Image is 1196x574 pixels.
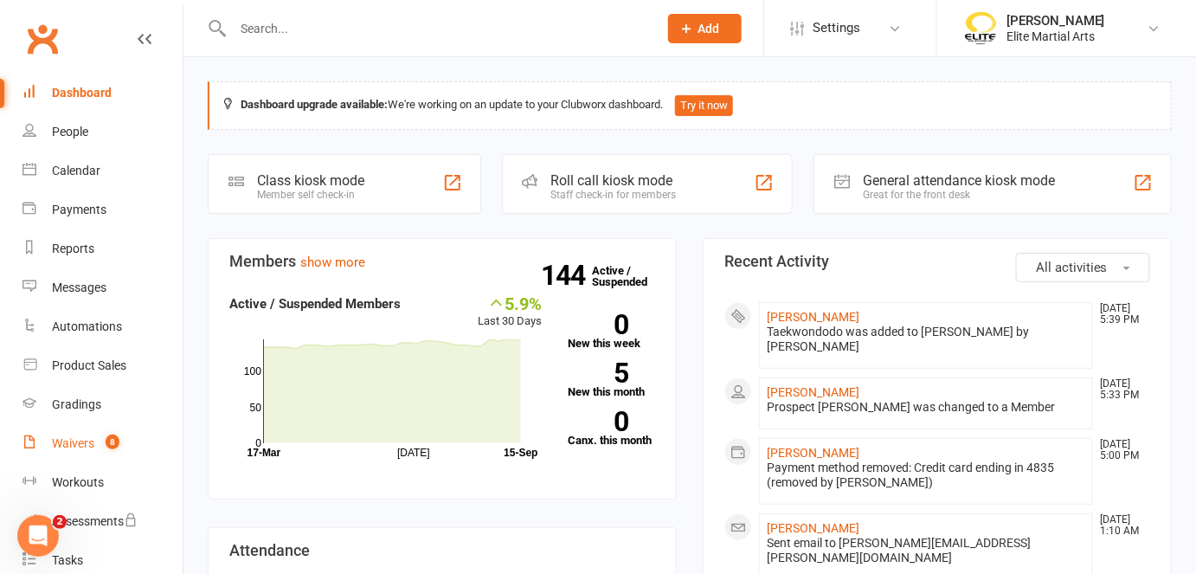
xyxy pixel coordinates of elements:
strong: 144 [541,262,592,288]
div: Last 30 Days [479,293,543,331]
img: thumb_image1508806937.png [963,11,998,46]
div: Taekwondodo was added to [PERSON_NAME] by [PERSON_NAME] [767,325,1085,354]
div: Elite Martial Arts [1006,29,1105,44]
a: Clubworx [21,17,64,61]
a: show more [300,255,365,270]
div: Tasks [52,553,83,567]
span: Add [698,22,720,35]
time: [DATE] 5:39 PM [1092,303,1149,326]
div: Roll call kiosk mode [551,172,677,189]
div: Payment method removed: Credit card ending in 4835 (removed by [PERSON_NAME]) [767,461,1085,490]
a: 0Canx. this month [569,411,656,446]
span: Settings [813,9,860,48]
div: Great for the front desk [863,189,1055,201]
div: Class kiosk mode [257,172,364,189]
div: Calendar [52,164,100,177]
a: Automations [23,307,183,346]
time: [DATE] 1:10 AM [1092,514,1149,537]
div: We're working on an update to your Clubworx dashboard. [208,81,1172,130]
time: [DATE] 5:33 PM [1092,378,1149,401]
div: Gradings [52,397,101,411]
strong: 5 [569,360,629,386]
a: Assessments [23,502,183,541]
span: 8 [106,435,119,449]
div: General attendance kiosk mode [863,172,1055,189]
a: Calendar [23,152,183,190]
a: Dashboard [23,74,183,113]
a: 144Active / Suspended [592,252,668,300]
div: Product Sales [52,358,126,372]
div: Staff check-in for members [551,189,677,201]
a: 5New this month [569,363,656,397]
strong: 0 [569,312,629,338]
div: Automations [52,319,122,333]
a: Payments [23,190,183,229]
div: Waivers [52,436,94,450]
button: Add [668,14,742,43]
div: Assessments [52,514,138,528]
a: Product Sales [23,346,183,385]
a: Reports [23,229,183,268]
time: [DATE] 5:00 PM [1092,439,1149,461]
a: Gradings [23,385,183,424]
div: Workouts [52,475,104,489]
div: Member self check-in [257,189,364,201]
span: Sent email to [PERSON_NAME][EMAIL_ADDRESS][PERSON_NAME][DOMAIN_NAME] [767,536,1031,564]
div: Payments [52,203,106,216]
a: Messages [23,268,183,307]
a: [PERSON_NAME] [767,521,859,535]
h3: Recent Activity [724,253,1150,270]
button: Try it now [675,95,733,116]
div: Prospect [PERSON_NAME] was changed to a Member [767,400,1085,415]
div: 5.9% [479,293,543,313]
strong: 0 [569,409,629,435]
h3: Attendance [229,542,655,559]
div: [PERSON_NAME] [1006,13,1105,29]
button: All activities [1016,253,1150,282]
div: People [52,125,88,139]
div: Messages [52,281,106,294]
a: [PERSON_NAME] [767,310,859,324]
strong: Dashboard upgrade available: [241,98,388,111]
span: All activities [1036,260,1108,275]
div: Dashboard [52,86,112,100]
a: People [23,113,183,152]
input: Search... [228,16,646,41]
h3: Members [229,253,655,270]
iframe: Intercom live chat [17,515,59,557]
a: Workouts [23,463,183,502]
a: [PERSON_NAME] [767,385,859,399]
a: Waivers 8 [23,424,183,463]
div: Reports [52,242,94,255]
span: 2 [53,515,67,529]
a: [PERSON_NAME] [767,446,859,460]
a: 0New this week [569,314,656,349]
strong: Active / Suspended Members [229,296,401,312]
